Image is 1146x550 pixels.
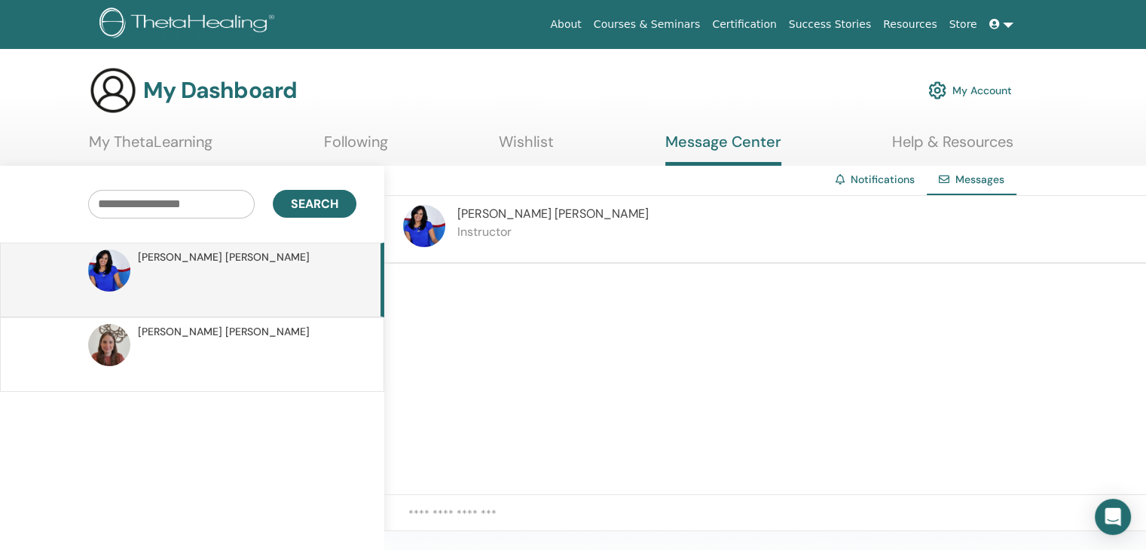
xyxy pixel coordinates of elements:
[324,133,388,162] a: Following
[88,324,130,366] img: default.jpg
[544,11,587,38] a: About
[143,77,297,104] h3: My Dashboard
[273,190,356,218] button: Search
[138,324,310,340] span: [PERSON_NAME] [PERSON_NAME]
[99,8,280,41] img: logo.png
[706,11,782,38] a: Certification
[783,11,877,38] a: Success Stories
[588,11,707,38] a: Courses & Seminars
[89,66,137,115] img: generic-user-icon.jpg
[928,74,1012,107] a: My Account
[499,133,554,162] a: Wishlist
[665,133,781,166] a: Message Center
[1095,499,1131,535] div: Open Intercom Messenger
[89,133,212,162] a: My ThetaLearning
[457,206,649,222] span: [PERSON_NAME] [PERSON_NAME]
[877,11,943,38] a: Resources
[291,196,338,212] span: Search
[892,133,1013,162] a: Help & Resources
[851,173,915,186] a: Notifications
[928,78,946,103] img: cog.svg
[88,249,130,292] img: default.jpg
[457,223,649,241] p: Instructor
[138,249,310,265] span: [PERSON_NAME] [PERSON_NAME]
[943,11,983,38] a: Store
[403,205,445,247] img: default.jpg
[955,173,1004,186] span: Messages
